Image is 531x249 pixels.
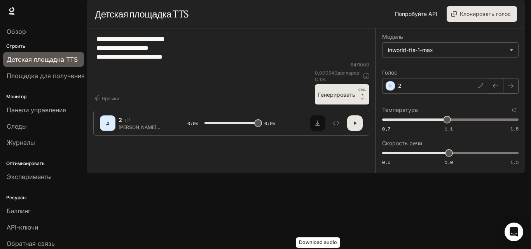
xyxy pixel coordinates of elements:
[187,120,198,127] font: 0:05
[310,115,325,131] button: Скачать аудио
[510,106,519,114] button: Сбросить к настройкам по умолчанию
[447,6,517,22] button: Клонировать голос
[505,223,523,241] div: Открытый Интерком Мессенджер
[358,88,366,96] font: CTRL +
[315,70,337,76] font: 0,000640
[328,115,344,131] button: Осмотреть
[392,6,440,22] a: Попробуйте API
[315,84,369,104] button: ГенерироватьCTRL +⏎
[382,125,390,132] font: 0,7
[119,124,169,164] font: [PERSON_NAME] внимательно слушает, задаёт точные вопросы, помогает «вспомнить детали».
[382,159,390,165] font: 0,5
[93,92,122,104] button: Ярлыки
[395,10,437,17] font: Попробуйте API
[361,97,364,101] font: ⏎
[102,96,119,102] font: Ярлыки
[445,159,453,165] font: 1.0
[95,8,189,20] font: Детская площадка TTS
[264,120,275,127] font: 0:05
[383,43,518,57] div: inworld-tts-1-max
[315,70,359,82] font: долларов США
[318,91,355,98] font: Генерировать
[510,159,519,165] font: 1.5
[351,62,356,68] font: 64
[358,62,369,68] font: 1000
[382,69,397,76] font: Голос
[398,82,402,89] font: 2
[445,125,453,132] font: 1.1
[119,117,122,123] font: 2
[382,106,418,113] font: Температура
[388,47,433,53] font: inworld-tts-1-max
[510,125,519,132] font: 1.5
[382,140,422,146] font: Скорость речи
[296,237,340,248] div: Download audio
[122,118,133,122] button: Копировать голосовой идентификатор
[460,10,511,17] font: Клонировать голос
[106,121,110,125] font: Д
[382,33,403,40] font: Модель
[356,62,358,68] font: /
